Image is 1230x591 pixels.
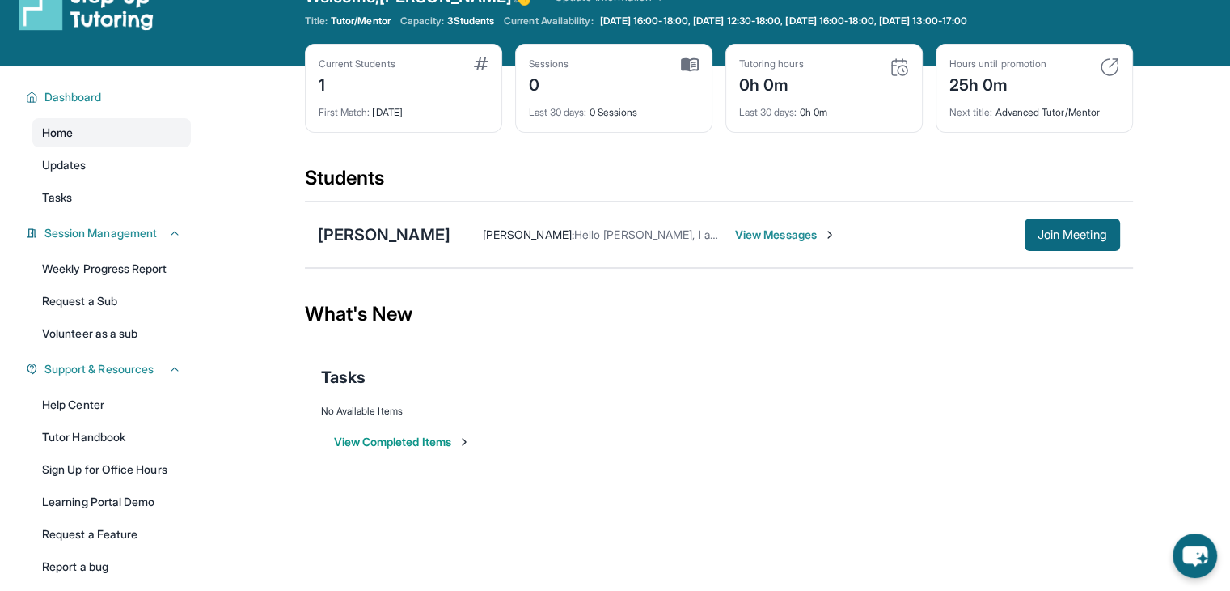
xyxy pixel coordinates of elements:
[32,319,191,348] a: Volunteer as a sub
[529,57,569,70] div: Sessions
[42,125,73,141] span: Home
[305,15,328,28] span: Title:
[949,106,993,118] span: Next title :
[32,552,191,581] a: Report a bug
[305,165,1133,201] div: Students
[319,57,395,70] div: Current Students
[331,15,391,28] span: Tutor/Mentor
[42,189,72,206] span: Tasks
[32,455,191,484] a: Sign Up for Office Hours
[739,57,804,70] div: Tutoring hours
[474,57,488,70] img: card
[1173,534,1217,578] button: chat-button
[32,118,191,147] a: Home
[38,225,181,241] button: Session Management
[739,96,909,119] div: 0h 0m
[529,70,569,96] div: 0
[32,287,191,316] a: Request a Sub
[318,223,450,246] div: [PERSON_NAME]
[681,57,699,72] img: card
[739,70,804,96] div: 0h 0m
[735,227,836,243] span: View Messages
[319,70,395,96] div: 1
[529,106,587,118] span: Last 30 days :
[319,96,488,119] div: [DATE]
[400,15,445,28] span: Capacity:
[739,106,797,118] span: Last 30 days :
[823,228,836,241] img: Chevron-Right
[44,361,154,377] span: Support & Resources
[949,57,1046,70] div: Hours until promotion
[597,15,970,28] a: [DATE] 16:00-18:00, [DATE] 12:30-18:00, [DATE] 16:00-18:00, [DATE] 13:00-17:00
[32,151,191,180] a: Updates
[44,225,157,241] span: Session Management
[32,390,191,419] a: Help Center
[321,366,366,389] span: Tasks
[529,96,699,119] div: 0 Sessions
[32,520,191,549] a: Request a Feature
[949,96,1119,119] div: Advanced Tutor/Mentor
[1100,57,1119,77] img: card
[321,405,1117,418] div: No Available Items
[334,434,471,450] button: View Completed Items
[319,106,370,118] span: First Match :
[42,157,87,173] span: Updates
[483,227,574,241] span: [PERSON_NAME] :
[1025,219,1120,251] button: Join Meeting
[32,183,191,212] a: Tasks
[32,254,191,283] a: Weekly Progress Report
[32,423,191,452] a: Tutor Handbook
[890,57,909,77] img: card
[38,89,181,105] button: Dashboard
[32,487,191,517] a: Learning Portal Demo
[447,15,494,28] span: 3 Students
[600,15,967,28] span: [DATE] 16:00-18:00, [DATE] 12:30-18:00, [DATE] 16:00-18:00, [DATE] 13:00-17:00
[949,70,1046,96] div: 25h 0m
[1038,230,1107,240] span: Join Meeting
[44,89,102,105] span: Dashboard
[38,361,181,377] button: Support & Resources
[305,278,1133,350] div: What's New
[504,15,593,28] span: Current Availability:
